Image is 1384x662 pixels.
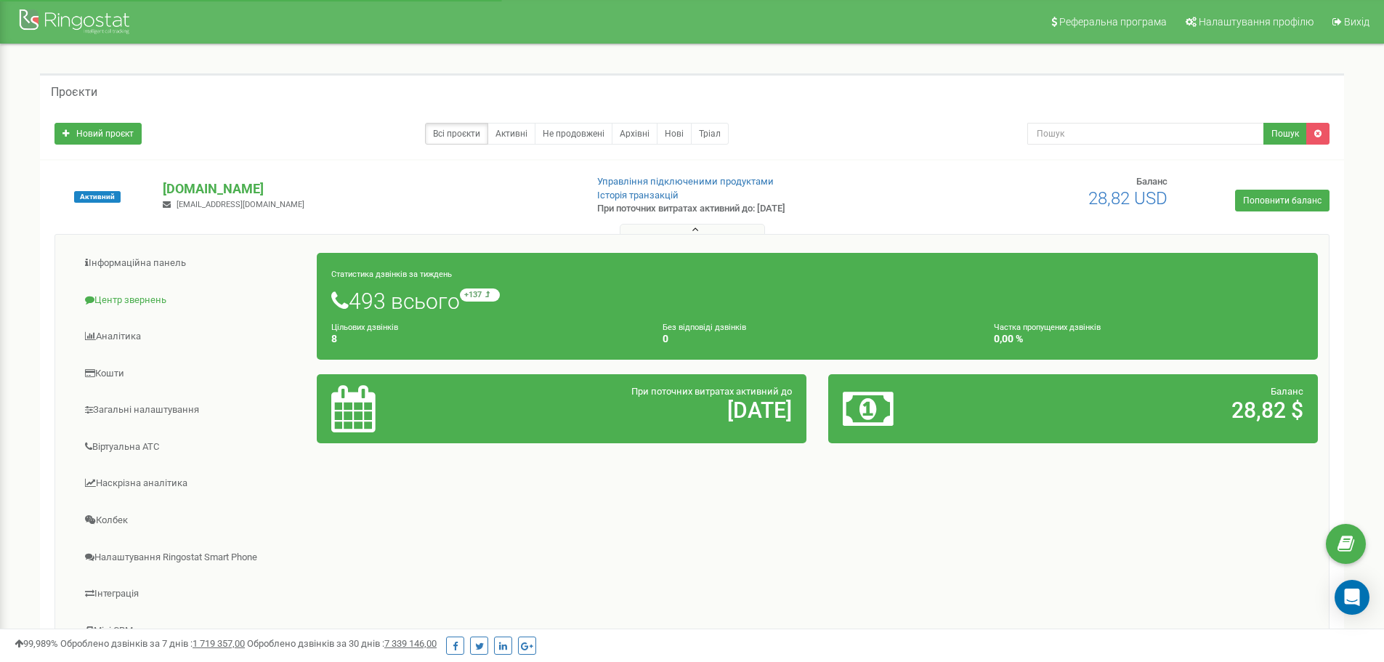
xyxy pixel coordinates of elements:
a: Нові [657,123,692,145]
a: Тріал [691,123,729,145]
p: [DOMAIN_NAME] [163,179,573,198]
span: Оброблено дзвінків за 30 днів : [247,638,437,649]
a: Загальні налаштування [66,392,317,428]
a: Віртуальна АТС [66,429,317,465]
a: Аналiтика [66,319,317,355]
small: Без відповіді дзвінків [663,323,746,332]
a: Новий проєкт [54,123,142,145]
a: Історія транзакцій [597,190,679,201]
u: 1 719 357,00 [193,638,245,649]
h2: 28,82 $ [1003,398,1303,422]
div: Open Intercom Messenger [1335,580,1369,615]
input: Пошук [1027,123,1264,145]
span: Активний [74,191,121,203]
a: Інформаційна панель [66,246,317,281]
small: +137 [460,288,500,302]
h4: 8 [331,334,641,344]
a: Наскрізна аналітика [66,466,317,501]
span: Вихід [1344,16,1369,28]
a: Колбек [66,503,317,538]
span: Баланс [1136,176,1168,187]
a: Архівні [612,123,657,145]
h4: 0 [663,334,972,344]
a: Налаштування Ringostat Smart Phone [66,540,317,576]
span: Оброблено дзвінків за 7 днів : [60,638,245,649]
a: Не продовжені [535,123,612,145]
span: Налаштування профілю [1199,16,1314,28]
small: Частка пропущених дзвінків [994,323,1101,332]
a: Mini CRM [66,613,317,649]
a: Інтеграція [66,576,317,612]
h5: Проєкти [51,86,97,99]
span: При поточних витратах активний до [631,386,792,397]
span: 28,82 USD [1088,188,1168,209]
button: Пошук [1263,123,1307,145]
small: Статистика дзвінків за тиждень [331,270,452,279]
span: Баланс [1271,386,1303,397]
a: Всі проєкти [425,123,488,145]
h1: 493 всього [331,288,1303,313]
a: Управління підключеними продуктами [597,176,774,187]
a: Поповнити баланс [1235,190,1330,211]
h2: [DATE] [492,398,792,422]
p: При поточних витратах активний до: [DATE] [597,202,899,216]
u: 7 339 146,00 [384,638,437,649]
span: [EMAIL_ADDRESS][DOMAIN_NAME] [177,200,304,209]
span: 99,989% [15,638,58,649]
h4: 0,00 % [994,334,1303,344]
small: Цільових дзвінків [331,323,398,332]
a: Кошти [66,356,317,392]
a: Центр звернень [66,283,317,318]
span: Реферальна програма [1059,16,1167,28]
a: Активні [487,123,535,145]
